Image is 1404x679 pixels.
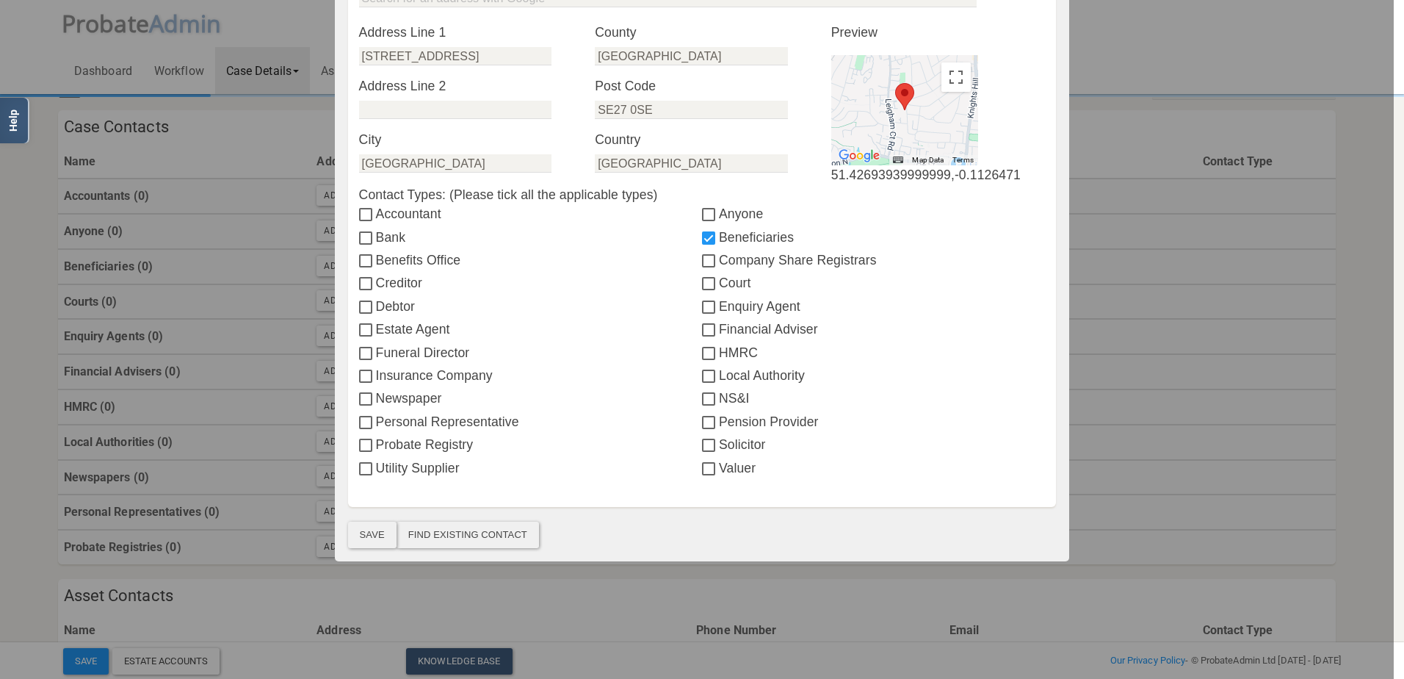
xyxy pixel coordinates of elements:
input: Creditor [359,279,376,290]
input: Funeral Director [359,348,376,360]
input: Financial Adviser [702,325,719,337]
input: Insurance Company [359,371,376,383]
label: Personal Representative [359,412,702,431]
img: Google [835,146,883,165]
input: Company Share Registrars [702,256,719,267]
label: Pension Provider [702,412,1045,431]
a: Open this area in Google Maps (opens a new window) [835,146,883,165]
label: Beneficiaries [702,228,1045,247]
label: Post Code [595,76,809,96]
label: Country [595,130,809,149]
label: NS&I [702,389,1045,408]
a: Terms (opens in new tab) [952,156,974,164]
div: 51.42693939999999,-0.1126471 [820,23,1057,184]
label: Estate Agent [359,320,702,339]
label: Court [702,273,1045,292]
label: Local Authority [702,366,1045,385]
label: County [595,23,809,42]
input: Bank [359,233,376,245]
label: Solicitor [702,435,1045,454]
input: NS&I [702,394,719,406]
label: Address Line 2 [359,76,573,96]
label: Address Line 1 [359,23,573,42]
input: Pension Provider [702,417,719,429]
input: Anyone [702,209,719,221]
p: Preview [831,23,1046,42]
label: Financial Adviser [702,320,1045,339]
label: Newspaper [359,389,702,408]
button: Save [348,522,397,548]
input: Debtor [359,302,376,314]
input: Newspaper [359,394,376,406]
input: Solicitor [702,440,719,452]
label: Contact Types: (Please tick all the applicable types) [359,185,1046,204]
input: Local Authority [702,371,719,383]
label: Benefits Office [359,251,702,270]
button: Map Data [912,155,944,165]
input: Probate Registry [359,440,376,452]
label: Company Share Registrars [702,251,1045,270]
button: Keyboard shortcuts [893,155,903,165]
div: Find existing contact [397,522,539,548]
input: Utility Supplier [359,464,376,475]
button: Toggle fullscreen view [941,62,971,92]
input: Beneficiaries [702,233,719,245]
input: Court [702,279,719,290]
label: Bank [359,228,702,247]
label: Valuer [702,459,1045,478]
label: Utility Supplier [359,459,702,478]
label: Insurance Company [359,366,702,385]
input: Accountant [359,209,376,221]
label: Debtor [359,297,702,316]
label: Creditor [359,273,702,292]
label: Funeral Director [359,343,702,362]
label: Accountant [359,204,702,223]
input: Enquiry Agent [702,302,719,314]
label: City [359,130,573,149]
input: Estate Agent [359,325,376,337]
label: Probate Registry [359,435,702,454]
input: Benefits Office [359,256,376,267]
label: HMRC [702,343,1045,362]
label: Enquiry Agent [702,297,1045,316]
input: Valuer [702,464,719,475]
label: Anyone [702,204,1045,223]
input: Personal Representative [359,417,376,429]
input: HMRC [702,348,719,360]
